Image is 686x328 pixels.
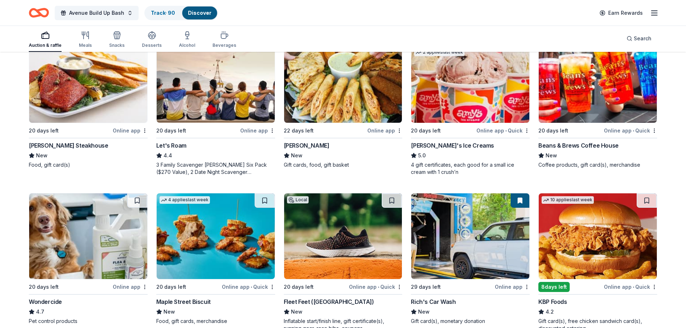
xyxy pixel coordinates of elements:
[476,126,530,135] div: Online app Quick
[157,37,275,123] img: Image for Let's Roam
[411,193,529,279] img: Image for Rich's Car Wash
[284,37,403,169] a: Image for Jimmy ChangasLocal22 days leftOnline app[PERSON_NAME]NewGift cards, food, gift basket
[411,283,441,291] div: 29 days left
[411,37,530,176] a: Image for Amy's Ice CreamsTop rated2 applieslast week20 days leftOnline app•Quick[PERSON_NAME]'s ...
[79,28,92,52] button: Meals
[163,151,172,160] span: 4.4
[29,161,148,169] div: Food, gift card(s)
[79,42,92,48] div: Meals
[212,42,236,48] div: Beverages
[633,128,634,134] span: •
[142,28,162,52] button: Desserts
[284,161,403,169] div: Gift cards, food, gift basket
[538,126,568,135] div: 20 days left
[29,141,108,150] div: [PERSON_NAME] Steakhouse
[546,151,557,160] span: New
[29,193,147,279] img: Image for Wondercide
[546,307,554,316] span: 4.2
[113,126,148,135] div: Online app
[367,126,402,135] div: Online app
[411,126,441,135] div: 20 days left
[157,193,275,279] img: Image for Maple Street Biscuit
[163,307,175,316] span: New
[109,42,125,48] div: Snacks
[156,161,275,176] div: 3 Family Scavenger [PERSON_NAME] Six Pack ($270 Value), 2 Date Night Scavenger [PERSON_NAME] Two ...
[156,37,275,176] a: Image for Let's Roam20 days leftOnline appLet's Roam4.43 Family Scavenger [PERSON_NAME] Six Pack ...
[142,42,162,48] div: Desserts
[411,318,530,325] div: Gift card(s), monetary donation
[36,151,48,160] span: New
[156,126,186,135] div: 20 days left
[109,28,125,52] button: Snacks
[287,196,309,203] div: Local
[156,283,186,291] div: 20 days left
[538,161,657,169] div: Coffee products, gift card(s), merchandise
[595,6,647,19] a: Earn Rewards
[29,283,59,291] div: 20 days left
[538,282,570,292] div: 8 days left
[113,282,148,291] div: Online app
[284,297,374,306] div: Fleet Feet ([GEOGRAPHIC_DATA])
[156,318,275,325] div: Food, gift cards, merchandise
[179,28,195,52] button: Alcohol
[36,307,44,316] span: 4.7
[542,196,594,204] div: 10 applies last week
[29,42,62,48] div: Auction & raffle
[156,141,187,150] div: Let's Roam
[284,141,329,150] div: [PERSON_NAME]
[222,282,275,291] div: Online app Quick
[284,283,314,291] div: 20 days left
[29,4,49,21] a: Home
[634,34,651,43] span: Search
[291,307,302,316] span: New
[414,49,465,56] div: 2 applies last week
[604,126,657,135] div: Online app Quick
[621,31,657,46] button: Search
[538,141,619,150] div: Beans & Brews Coffee House
[539,193,657,279] img: Image for KBP Foods
[212,28,236,52] button: Beverages
[156,193,275,325] a: Image for Maple Street Biscuit4 applieslast week20 days leftOnline app•QuickMaple Street BiscuitN...
[418,151,426,160] span: 5.0
[633,284,634,290] span: •
[240,126,275,135] div: Online app
[284,126,314,135] div: 22 days left
[284,193,402,279] img: Image for Fleet Feet (Houston)
[291,151,302,160] span: New
[29,193,148,325] a: Image for Wondercide20 days leftOnline appWondercide4.7Pet control products
[539,37,657,123] img: Image for Beans & Brews Coffee House
[505,128,507,134] span: •
[411,161,530,176] div: 4 gift certificates, each good for a small ice cream with 1 crush’n
[69,9,124,17] span: Avenue Build Up Bash
[495,282,530,291] div: Online app
[411,141,494,150] div: [PERSON_NAME]'s Ice Creams
[179,42,195,48] div: Alcohol
[411,37,529,123] img: Image for Amy's Ice Creams
[538,297,567,306] div: KBP Foods
[29,28,62,52] button: Auction & raffle
[156,297,211,306] div: Maple Street Biscuit
[604,282,657,291] div: Online app Quick
[29,37,147,123] img: Image for Perry's Steakhouse
[411,297,456,306] div: Rich's Car Wash
[160,196,210,204] div: 4 applies last week
[349,282,402,291] div: Online app Quick
[378,284,379,290] span: •
[284,37,402,123] img: Image for Jimmy Changas
[151,10,175,16] a: Track· 90
[418,307,430,316] span: New
[29,318,148,325] div: Pet control products
[144,6,218,20] button: Track· 90Discover
[411,193,530,325] a: Image for Rich's Car Wash29 days leftOnline appRich's Car WashNewGift card(s), monetary donation
[188,10,211,16] a: Discover
[29,126,59,135] div: 20 days left
[55,6,139,20] button: Avenue Build Up Bash
[29,37,148,169] a: Image for Perry's Steakhouse2 applieslast week20 days leftOnline app[PERSON_NAME] SteakhouseNewFo...
[538,37,657,169] a: Image for Beans & Brews Coffee House20 days leftOnline app•QuickBeans & Brews Coffee HouseNewCoff...
[29,297,62,306] div: Wondercide
[251,284,252,290] span: •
